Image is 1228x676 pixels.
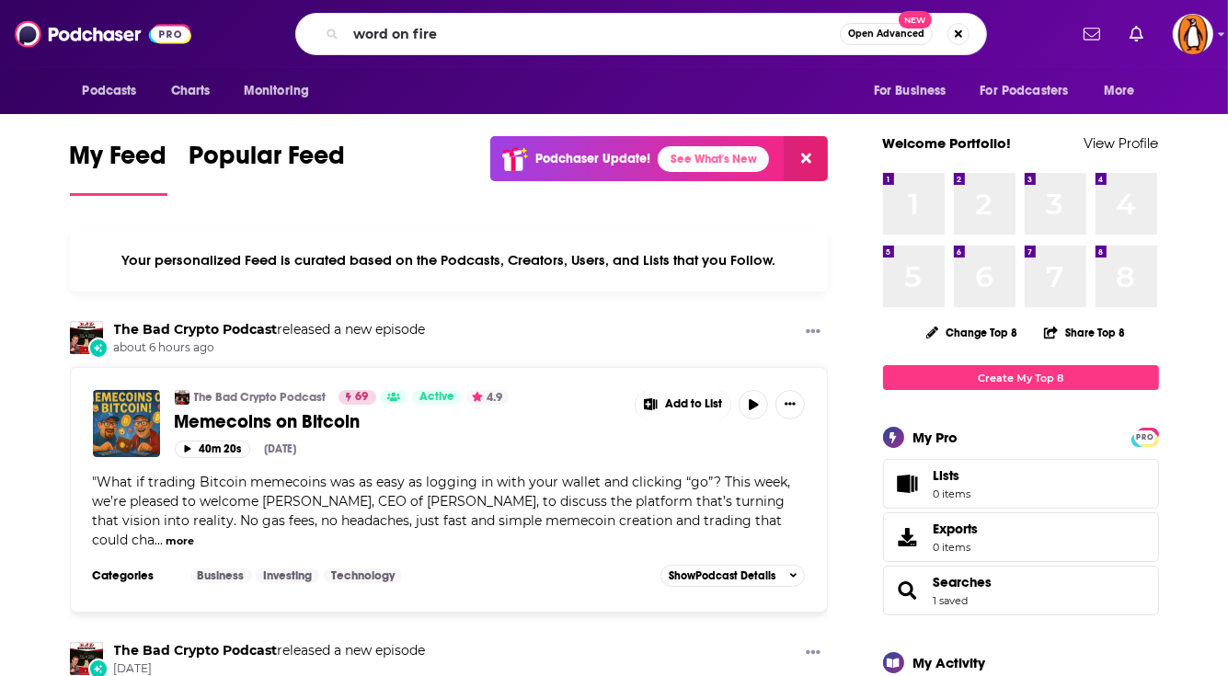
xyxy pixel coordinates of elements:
[883,459,1159,509] a: Lists
[899,11,932,29] span: New
[244,78,309,104] span: Monitoring
[934,521,979,537] span: Exports
[883,512,1159,562] a: Exports
[798,321,828,344] button: Show More Button
[114,642,278,659] a: The Bad Crypto Podcast
[70,642,103,675] img: The Bad Crypto Podcast
[356,388,369,407] span: 69
[93,568,176,583] h3: Categories
[346,19,840,49] input: Search podcasts, credits, & more...
[265,442,297,455] div: [DATE]
[883,566,1159,615] span: Searches
[669,569,775,582] span: Show Podcast Details
[913,429,958,446] div: My Pro
[1122,18,1151,50] a: Show notifications dropdown
[419,388,454,407] span: Active
[934,467,971,484] span: Lists
[934,574,993,590] a: Searches
[934,594,969,607] a: 1 saved
[175,410,361,433] span: Memecoins on Bitcoin
[114,321,278,338] a: The Bad Crypto Podcast
[189,140,346,182] span: Popular Feed
[660,565,806,587] button: ShowPodcast Details
[155,532,164,548] span: ...
[889,471,926,497] span: Lists
[114,642,426,659] h3: released a new episode
[88,338,109,358] div: New Episode
[256,568,319,583] a: Investing
[636,390,731,419] button: Show More Button
[175,390,189,405] img: The Bad Crypto Podcast
[70,229,829,292] div: Your personalized Feed is curated based on the Podcasts, Creators, Users, and Lists that you Follow.
[466,390,509,405] button: 4.9
[189,140,346,196] a: Popular Feed
[1173,14,1213,54] span: Logged in as penguin_portfolio
[412,390,462,405] a: Active
[1043,315,1126,350] button: Share Top 8
[70,140,167,182] span: My Feed
[93,474,791,548] span: "
[166,533,194,549] button: more
[175,410,622,433] a: Memecoins on Bitcoin
[915,321,1029,344] button: Change Top 8
[1173,14,1213,54] img: User Profile
[665,397,722,411] span: Add to List
[1134,430,1156,443] a: PRO
[934,467,960,484] span: Lists
[658,146,769,172] a: See What's New
[848,29,924,39] span: Open Advanced
[1091,74,1158,109] button: open menu
[1076,18,1107,50] a: Show notifications dropdown
[1134,430,1156,444] span: PRO
[883,134,1012,152] a: Welcome Portfolio!
[1104,78,1135,104] span: More
[171,78,211,104] span: Charts
[190,568,252,583] a: Business
[861,74,970,109] button: open menu
[1173,14,1213,54] button: Show profile menu
[969,74,1096,109] button: open menu
[114,340,426,356] span: about 6 hours ago
[934,541,979,554] span: 0 items
[798,642,828,665] button: Show More Button
[840,23,933,45] button: Open AdvancedNew
[231,74,333,109] button: open menu
[889,578,926,603] a: Searches
[70,74,161,109] button: open menu
[981,78,1069,104] span: For Podcasters
[194,390,327,405] a: The Bad Crypto Podcast
[883,365,1159,390] a: Create My Top 8
[934,487,971,500] span: 0 items
[339,390,376,405] a: 69
[295,13,987,55] div: Search podcasts, credits, & more...
[70,321,103,354] img: The Bad Crypto Podcast
[70,140,167,196] a: My Feed
[83,78,137,104] span: Podcasts
[1085,134,1159,152] a: View Profile
[93,390,160,457] img: Memecoins on Bitcoin
[159,74,222,109] a: Charts
[535,151,650,166] p: Podchaser Update!
[324,568,402,583] a: Technology
[114,321,426,338] h3: released a new episode
[913,654,986,671] div: My Activity
[175,441,250,458] button: 40m 20s
[93,474,791,548] span: What if trading Bitcoin memecoins was as easy as logging in with your wallet and clicking “go”? T...
[889,524,926,550] span: Exports
[15,17,191,52] img: Podchaser - Follow, Share and Rate Podcasts
[775,390,805,419] button: Show More Button
[874,78,947,104] span: For Business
